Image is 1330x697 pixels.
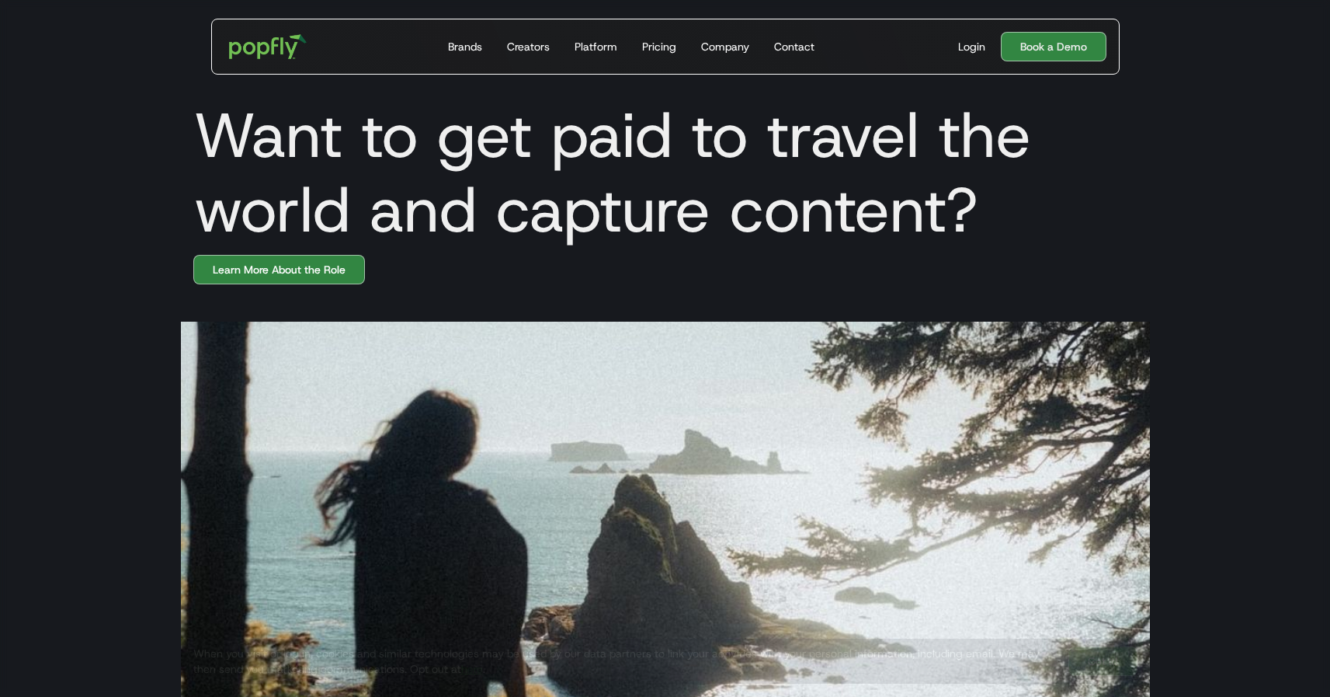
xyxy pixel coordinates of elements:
[575,39,617,54] div: Platform
[193,255,365,284] a: Learn More About the Role
[442,19,488,74] a: Brands
[181,98,1150,247] h1: Want to get paid to travel the world and capture content?
[461,662,483,676] a: here
[218,23,318,70] a: home
[448,39,482,54] div: Brands
[193,646,1056,677] div: When you visit or log in, cookies and similar technologies may be used by our data partners to li...
[507,39,550,54] div: Creators
[501,19,556,74] a: Creators
[568,19,623,74] a: Platform
[1068,646,1137,676] a: Got It!
[774,39,814,54] div: Contact
[695,19,755,74] a: Company
[642,39,676,54] div: Pricing
[958,39,985,54] div: Login
[952,39,991,54] a: Login
[701,39,749,54] div: Company
[636,19,682,74] a: Pricing
[1001,32,1106,61] a: Book a Demo
[768,19,821,74] a: Contact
